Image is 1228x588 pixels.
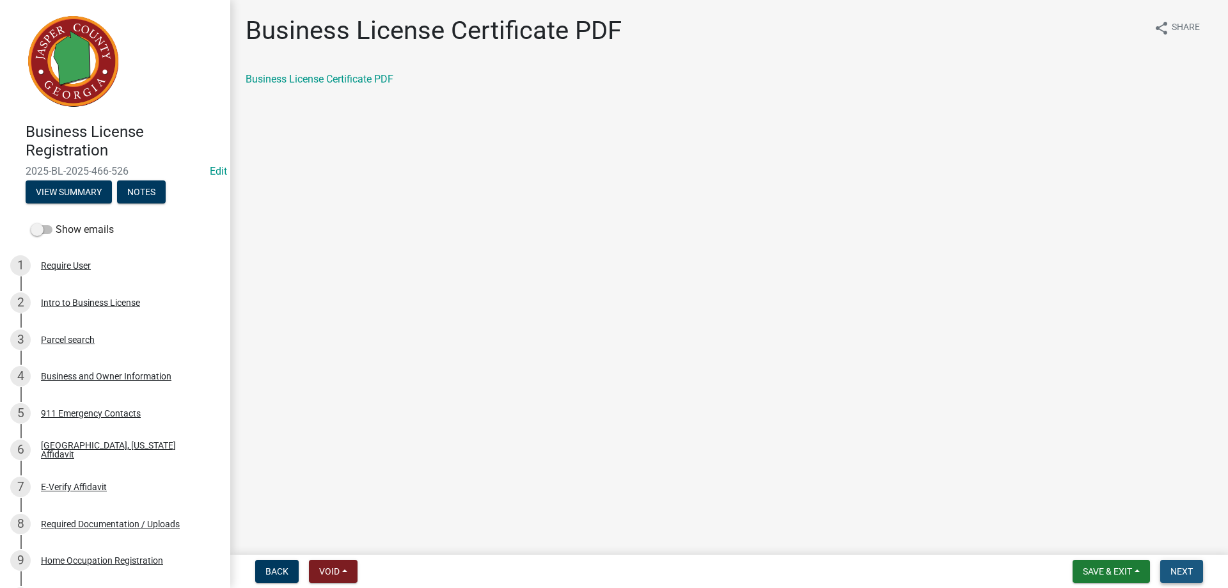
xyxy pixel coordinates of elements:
[10,440,31,460] div: 6
[265,566,288,576] span: Back
[1073,560,1150,583] button: Save & Exit
[117,180,166,203] button: Notes
[41,409,141,418] div: 911 Emergency Contacts
[41,556,163,565] div: Home Occupation Registration
[1172,20,1200,36] span: Share
[1144,15,1210,40] button: shareShare
[41,261,91,270] div: Require User
[41,335,95,344] div: Parcel search
[255,560,299,583] button: Back
[1160,560,1203,583] button: Next
[10,477,31,497] div: 7
[10,550,31,571] div: 9
[26,180,112,203] button: View Summary
[10,403,31,424] div: 5
[210,165,227,177] a: Edit
[41,372,171,381] div: Business and Owner Information
[246,15,622,46] h1: Business License Certificate PDF
[1154,20,1169,36] i: share
[309,560,358,583] button: Void
[26,123,220,160] h4: Business License Registration
[10,255,31,276] div: 1
[1170,566,1193,576] span: Next
[41,482,107,491] div: E-Verify Affidavit
[10,292,31,313] div: 2
[31,222,114,237] label: Show emails
[41,441,210,459] div: [GEOGRAPHIC_DATA], [US_STATE] Affidavit
[26,187,112,198] wm-modal-confirm: Summary
[10,366,31,386] div: 4
[26,165,205,177] span: 2025-BL-2025-466-526
[10,514,31,534] div: 8
[117,187,166,198] wm-modal-confirm: Notes
[210,165,227,177] wm-modal-confirm: Edit Application Number
[10,330,31,350] div: 3
[246,73,393,85] a: Business License Certificate PDF
[41,520,180,528] div: Required Documentation / Uploads
[41,298,140,307] div: Intro to Business License
[26,13,122,109] img: Jasper County, Georgia
[319,566,340,576] span: Void
[1083,566,1132,576] span: Save & Exit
